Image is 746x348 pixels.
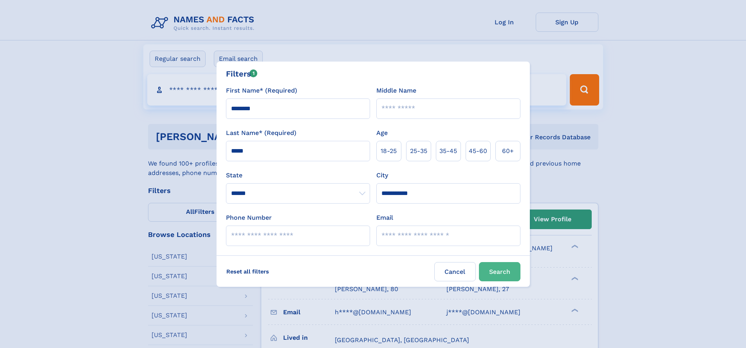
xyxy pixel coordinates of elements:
[439,146,457,156] span: 35‑45
[381,146,397,156] span: 18‑25
[226,213,272,222] label: Phone Number
[502,146,514,156] span: 60+
[226,128,296,138] label: Last Name* (Required)
[376,213,393,222] label: Email
[469,146,487,156] span: 45‑60
[376,86,416,95] label: Middle Name
[479,262,520,281] button: Search
[434,262,476,281] label: Cancel
[226,68,258,80] div: Filters
[221,262,274,281] label: Reset all filters
[410,146,427,156] span: 25‑35
[226,86,297,95] label: First Name* (Required)
[226,171,370,180] label: State
[376,171,388,180] label: City
[376,128,388,138] label: Age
